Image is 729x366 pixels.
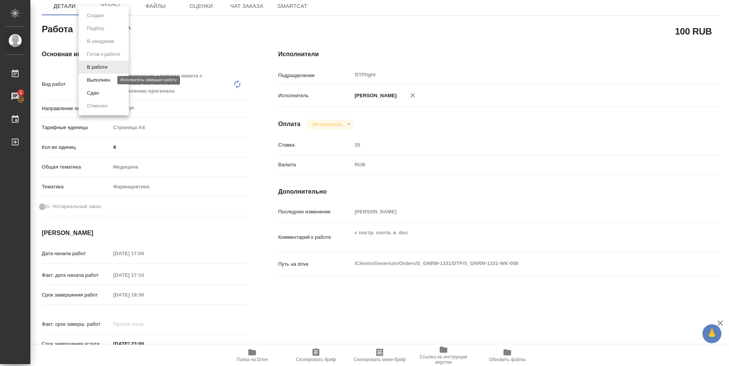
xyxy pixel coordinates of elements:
[85,11,106,20] button: Создан
[85,102,110,110] button: Отменен
[85,63,110,71] button: В работе
[85,50,123,58] button: Готов к работе
[85,24,107,33] button: Подбор
[85,89,101,97] button: Сдан
[85,76,112,84] button: Выполнен
[85,37,117,46] button: В ожидании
